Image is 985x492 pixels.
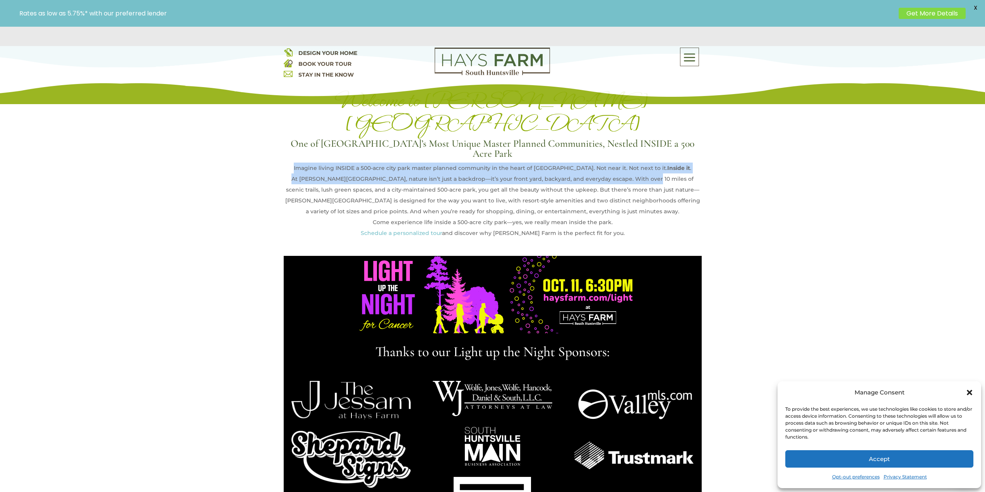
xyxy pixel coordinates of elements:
a: BOOK YOUR TOUR [298,60,351,67]
img: design your home [284,48,293,57]
a: Privacy Statement [884,471,927,482]
p: and discover why [PERSON_NAME] Farm is the perfect fit for you. [284,228,702,238]
img: Jessam_StormCloud (4) [291,381,411,420]
img: Shepard SignsLOGO [291,431,411,488]
img: LightUpTheNightForCancer_Billboard_Digital [346,256,640,333]
strong: Inside it [667,165,690,171]
a: DESIGN YOUR HOME [298,50,357,57]
h2: Thanks to our Light up the Night Sponsors: [284,345,702,363]
span: X [970,2,981,14]
a: Get More Details [899,8,966,19]
div: Close dialog [966,389,973,396]
a: Opt-out preferences [832,471,880,482]
div: Come experience life inside a 500-acre city park—yes, we really mean inside the park. [284,217,702,228]
div: At [PERSON_NAME][GEOGRAPHIC_DATA], nature isn’t just a backdrop—it’s your front yard, backyard, a... [284,173,702,217]
img: MAIN_White [465,427,521,466]
div: To provide the best experiences, we use technologies like cookies to store and/or access device i... [785,406,973,441]
p: Rates as low as 5.75%* with our preferred lender [19,10,895,17]
a: hays farm homes huntsville development [435,70,550,77]
div: Manage Consent [855,387,904,398]
a: Schedule a personalized tour [361,230,442,237]
img: WJ-Logo-F-White [433,381,552,416]
a: STAY IN THE KNOW [298,71,354,78]
h1: Welcome to [PERSON_NAME][GEOGRAPHIC_DATA] [284,89,702,139]
div: Imagine living INSIDE a 500-acre city park master planned community in the heart of [GEOGRAPHIC_D... [284,163,702,173]
button: Accept [785,450,973,468]
h3: One of [GEOGRAPHIC_DATA]’s Most Unique Master Planned Communities, Nestled INSIDE a 500 Acre Park [284,139,702,163]
img: book your home tour [284,58,293,67]
img: Logo [435,48,550,75]
img: Trustmark-logo_white [574,442,694,469]
img: valleymls logo [574,381,694,431]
